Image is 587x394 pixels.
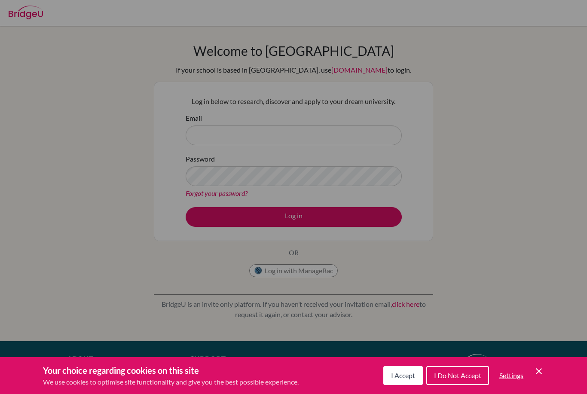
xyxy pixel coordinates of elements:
[426,366,489,385] button: I Do Not Accept
[391,371,415,379] span: I Accept
[534,366,544,376] button: Save and close
[499,371,523,379] span: Settings
[492,367,530,384] button: Settings
[43,377,299,387] p: We use cookies to optimise site functionality and give you the best possible experience.
[43,364,299,377] h3: Your choice regarding cookies on this site
[383,366,423,385] button: I Accept
[434,371,481,379] span: I Do Not Accept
